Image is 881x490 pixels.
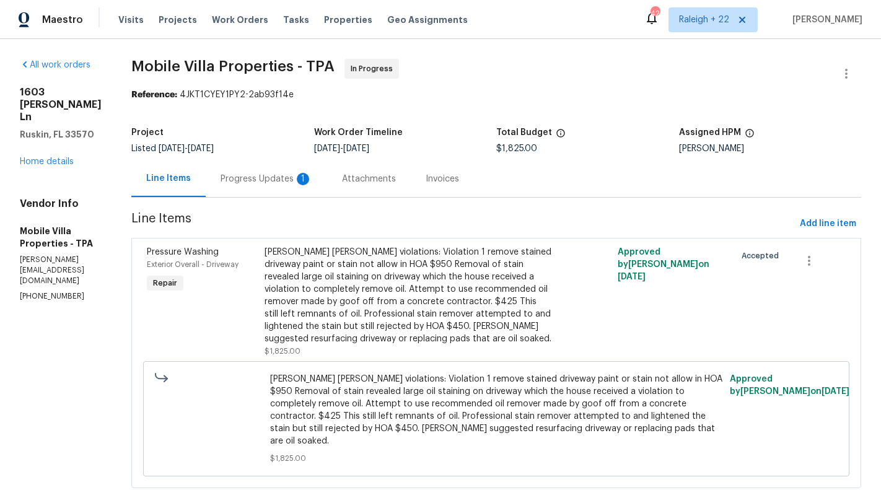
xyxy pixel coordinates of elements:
span: [DATE] [618,273,646,281]
span: - [159,144,214,153]
span: Raleigh + 22 [679,14,729,26]
h5: Project [131,128,164,137]
span: Visits [118,14,144,26]
span: [DATE] [822,387,849,396]
a: Home details [20,157,74,166]
span: [DATE] [343,144,369,153]
div: Progress Updates [221,173,312,185]
span: - [314,144,369,153]
span: [DATE] [159,144,185,153]
h5: Total Budget [496,128,552,137]
span: The hpm assigned to this work order. [745,128,755,144]
div: Attachments [342,173,396,185]
span: Work Orders [212,14,268,26]
div: [PERSON_NAME] [PERSON_NAME] violations: Violation 1 remove stained driveway paint or stain not al... [265,246,551,345]
h5: Work Order Timeline [314,128,403,137]
span: Accepted [742,250,784,262]
p: [PHONE_NUMBER] [20,291,102,302]
span: $1,825.00 [496,144,537,153]
span: Pressure Washing [147,248,219,256]
span: Tasks [283,15,309,24]
span: In Progress [351,63,398,75]
span: Maestro [42,14,83,26]
span: [PERSON_NAME] [PERSON_NAME] violations: Violation 1 remove stained driveway paint or stain not al... [270,373,723,447]
span: Listed [131,144,214,153]
span: Add line item [800,216,856,232]
div: 4JKT1CYEY1PY2-2ab93f14e [131,89,861,101]
h4: Vendor Info [20,198,102,210]
span: Approved by [PERSON_NAME] on [730,375,849,396]
span: [DATE] [188,144,214,153]
h2: 1603 [PERSON_NAME] Ln [20,86,102,123]
span: Repair [148,277,182,289]
span: Geo Assignments [387,14,468,26]
h5: Assigned HPM [679,128,741,137]
span: $1,825.00 [270,452,723,465]
button: Add line item [795,212,861,235]
span: The total cost of line items that have been proposed by Opendoor. This sum includes line items th... [556,128,566,144]
div: 426 [651,7,659,20]
span: $1,825.00 [265,348,300,355]
b: Reference: [131,90,177,99]
span: Exterior Overall - Driveway [147,261,239,268]
span: [DATE] [314,144,340,153]
div: [PERSON_NAME] [679,144,862,153]
span: Mobile Villa Properties - TPA [131,59,335,74]
p: [PERSON_NAME][EMAIL_ADDRESS][DOMAIN_NAME] [20,255,102,286]
span: [PERSON_NAME] [787,14,862,26]
span: Approved by [PERSON_NAME] on [618,248,709,281]
a: All work orders [20,61,90,69]
h5: Ruskin, FL 33570 [20,128,102,141]
span: Line Items [131,212,795,235]
div: Line Items [146,172,191,185]
h5: Mobile Villa Properties - TPA [20,225,102,250]
span: Properties [324,14,372,26]
div: 1 [297,173,309,185]
div: Invoices [426,173,459,185]
span: Projects [159,14,197,26]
